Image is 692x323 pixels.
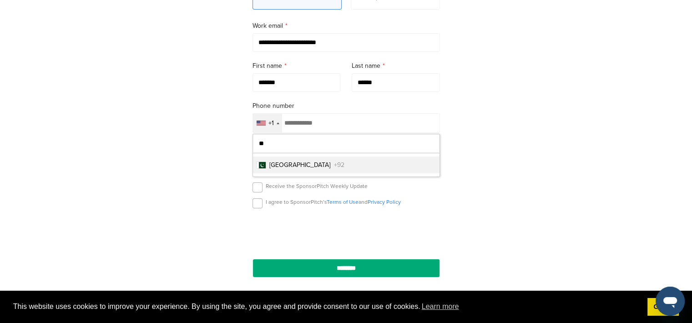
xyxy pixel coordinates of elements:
span: [GEOGRAPHIC_DATA] [269,160,330,170]
p: I agree to SponsorPitch’s and [266,198,401,206]
a: learn more about cookies [420,300,460,313]
iframe: reCAPTCHA [294,219,398,246]
iframe: Button to launch messaging window [656,287,685,316]
label: Work email [253,21,440,31]
span: This website uses cookies to improve your experience. By using the site, you agree and provide co... [13,300,640,313]
label: Phone number [253,101,440,111]
span: +92 [334,160,344,170]
a: dismiss cookie message [647,298,679,316]
div: Selected country [253,114,282,132]
a: Terms of Use [327,199,359,205]
p: Receive the SponsorPitch Weekly Update [266,182,368,190]
label: Last name [352,61,440,71]
ul: List of countries [253,153,439,177]
a: Privacy Policy [368,199,401,205]
label: First name [253,61,341,71]
div: +1 [268,120,274,126]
